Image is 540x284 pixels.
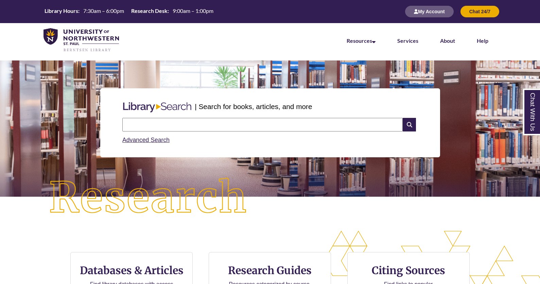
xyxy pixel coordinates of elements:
a: Chat 24/7 [460,8,499,14]
i: Search [403,118,416,131]
span: 7:30am – 6:00pm [83,7,124,14]
a: Advanced Search [122,137,170,143]
a: Hours Today [42,7,216,16]
a: Help [477,37,488,44]
img: Libary Search [120,100,195,115]
a: Services [397,37,418,44]
th: Library Hours: [42,7,81,15]
th: Research Desk: [128,7,170,15]
p: | Search for books, articles, and more [195,101,312,112]
button: Chat 24/7 [460,6,499,17]
img: Research [27,156,270,240]
span: 9:00am – 1:00pm [173,7,213,14]
a: My Account [405,8,454,14]
a: About [440,37,455,44]
button: My Account [405,6,454,17]
h3: Citing Sources [367,264,450,277]
img: UNWSP Library Logo [43,28,119,52]
h3: Databases & Articles [76,264,187,277]
a: Resources [347,37,376,44]
h3: Research Guides [214,264,325,277]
